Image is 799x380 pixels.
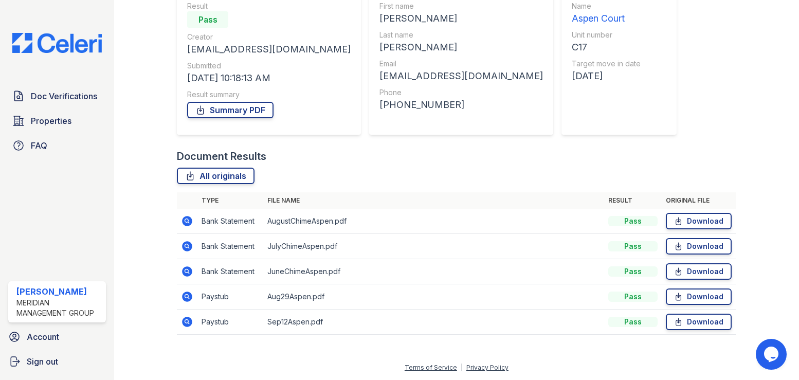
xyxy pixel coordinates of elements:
[572,30,641,40] div: Unit number
[379,40,543,55] div: [PERSON_NAME]
[572,11,641,26] div: Aspen Court
[197,310,263,335] td: Paystub
[466,364,509,371] a: Privacy Policy
[263,310,604,335] td: Sep12Aspen.pdf
[604,192,662,209] th: Result
[662,192,736,209] th: Original file
[379,69,543,83] div: [EMAIL_ADDRESS][DOMAIN_NAME]
[572,59,641,69] div: Target move in date
[666,263,732,280] a: Download
[608,241,658,251] div: Pass
[666,213,732,229] a: Download
[4,327,110,347] a: Account
[197,192,263,209] th: Type
[379,11,543,26] div: [PERSON_NAME]
[187,71,351,85] div: [DATE] 10:18:13 AM
[8,135,106,156] a: FAQ
[27,355,58,368] span: Sign out
[197,259,263,284] td: Bank Statement
[263,234,604,259] td: JulyChimeAspen.pdf
[666,314,732,330] a: Download
[379,87,543,98] div: Phone
[608,317,658,327] div: Pass
[263,209,604,234] td: AugustChimeAspen.pdf
[8,111,106,131] a: Properties
[187,42,351,57] div: [EMAIL_ADDRESS][DOMAIN_NAME]
[461,364,463,371] div: |
[187,32,351,42] div: Creator
[608,292,658,302] div: Pass
[666,288,732,305] a: Download
[187,11,228,28] div: Pass
[197,284,263,310] td: Paystub
[572,40,641,55] div: C17
[31,115,71,127] span: Properties
[8,86,106,106] a: Doc Verifications
[4,33,110,53] img: CE_Logo_Blue-a8612792a0a2168367f1c8372b55b34899dd931a85d93a1a3d3e32e68fde9ad4.png
[27,331,59,343] span: Account
[177,168,255,184] a: All originals
[197,234,263,259] td: Bank Statement
[756,339,789,370] iframe: chat widget
[187,1,351,11] div: Result
[263,284,604,310] td: Aug29Aspen.pdf
[572,69,641,83] div: [DATE]
[572,1,641,11] div: Name
[379,30,543,40] div: Last name
[379,1,543,11] div: First name
[187,89,351,100] div: Result summary
[4,351,110,372] a: Sign out
[263,192,604,209] th: File name
[263,259,604,284] td: JuneChimeAspen.pdf
[379,98,543,112] div: [PHONE_NUMBER]
[572,1,641,26] a: Name Aspen Court
[31,90,97,102] span: Doc Verifications
[16,285,102,298] div: [PERSON_NAME]
[379,59,543,69] div: Email
[608,216,658,226] div: Pass
[177,149,266,164] div: Document Results
[608,266,658,277] div: Pass
[16,298,102,318] div: Meridian Management Group
[666,238,732,255] a: Download
[187,102,274,118] a: Summary PDF
[31,139,47,152] span: FAQ
[197,209,263,234] td: Bank Statement
[187,61,351,71] div: Submitted
[405,364,457,371] a: Terms of Service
